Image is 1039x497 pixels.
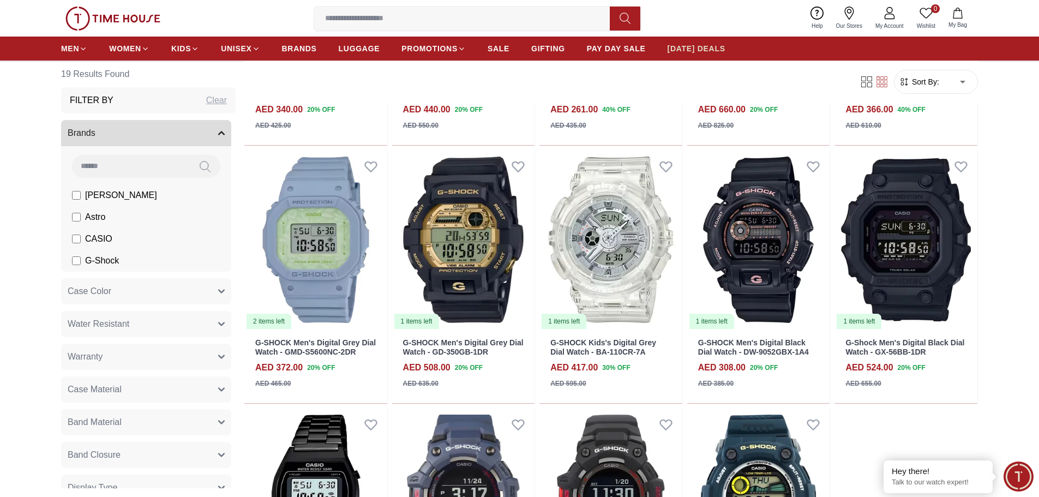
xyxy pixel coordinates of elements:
span: [PERSON_NAME] [85,189,157,202]
a: G-SHOCK Men's Digital Grey Dial Watch - GMD-S5600NC-2DR [255,338,376,356]
span: BRANDS [282,43,317,54]
h4: AED 340.00 [255,103,303,116]
span: Case Material [68,383,122,396]
span: 30 % OFF [602,363,630,373]
span: My Account [871,22,908,30]
span: My Bag [944,21,971,29]
button: Brands [61,120,231,146]
div: 2 items left [247,314,291,329]
button: Water Resistant [61,311,231,337]
button: Sort By: [899,76,939,87]
span: MEN [61,43,79,54]
a: PROMOTIONS [401,39,466,58]
a: LUGGAGE [339,39,380,58]
h4: AED 261.00 [550,103,598,116]
span: 0 [931,4,940,13]
a: G-SHOCK Men's Digital Black Dial Watch - DW-9052GBX-1A4 [698,338,809,356]
a: 0Wishlist [910,4,942,32]
a: Our Stores [830,4,869,32]
div: AED 635.00 [403,379,439,388]
button: Case Color [61,278,231,304]
h4: AED 524.00 [845,361,893,374]
button: My Bag [942,5,974,31]
span: 20 % OFF [307,363,335,373]
a: G-SHOCK Kids's Digital Grey Dial Watch - BA-110CR-7A [550,338,656,356]
h4: AED 372.00 [255,361,303,374]
input: G-Shock [72,256,81,265]
span: Case Color [68,285,111,298]
h4: AED 417.00 [550,361,598,374]
div: 1 items left [837,314,881,329]
div: AED 550.00 [403,121,439,130]
h4: AED 440.00 [403,103,451,116]
h6: 19 Results Found [61,61,236,87]
p: Talk to our watch expert! [892,478,984,487]
a: G-Shock Men's Digital Black Dial Watch - GX-56BB-1DR [845,338,964,356]
div: AED 595.00 [550,379,586,388]
span: Display Type [68,481,117,494]
img: G-SHOCK Kids's Digital Grey Dial Watch - BA-110CR-7A [539,150,682,330]
a: [DATE] DEALS [668,39,725,58]
button: Band Material [61,409,231,435]
span: WOMEN [109,43,141,54]
span: PAY DAY SALE [587,43,646,54]
img: ... [65,7,160,31]
span: GIFTING [531,43,565,54]
h4: AED 508.00 [403,361,451,374]
div: AED 465.00 [255,379,291,388]
h4: AED 366.00 [845,103,893,116]
button: Case Material [61,376,231,403]
div: Hey there! [892,466,984,477]
a: WOMEN [109,39,149,58]
span: Sort By: [910,76,939,87]
a: KIDS [171,39,199,58]
span: Band Closure [68,448,121,462]
span: Warranty [68,350,103,363]
div: Clear [206,94,227,107]
span: Brands [68,127,95,140]
span: 20 % OFF [898,363,926,373]
span: Astro [85,211,105,224]
a: PAY DAY SALE [587,39,646,58]
span: 20 % OFF [750,105,778,115]
button: Band Closure [61,442,231,468]
div: 1 items left [542,314,586,329]
a: G-SHOCK Men's Digital Grey Dial Watch - GD-350GB-1DR1 items left [392,150,535,330]
span: 20 % OFF [455,105,483,115]
span: 20 % OFF [307,105,335,115]
span: 40 % OFF [602,105,630,115]
span: PROMOTIONS [401,43,458,54]
a: Help [805,4,830,32]
a: G-SHOCK Men's Digital Black Dial Watch - DW-9052GBX-1A41 items left [687,150,830,330]
a: GIFTING [531,39,565,58]
a: SALE [488,39,509,58]
img: G-SHOCK Men's Digital Grey Dial Watch - GMD-S5600NC-2DR [244,150,387,330]
div: AED 610.00 [845,121,881,130]
img: G-SHOCK Men's Digital Grey Dial Watch - GD-350GB-1DR [392,150,535,330]
div: AED 655.00 [845,379,881,388]
span: [DATE] DEALS [668,43,725,54]
input: [PERSON_NAME] [72,191,81,200]
span: SALE [488,43,509,54]
span: CASIO [85,232,112,245]
h4: AED 660.00 [698,103,746,116]
a: UNISEX [221,39,260,58]
input: Astro [72,213,81,221]
span: 20 % OFF [455,363,483,373]
h3: Filter By [70,94,113,107]
span: 20 % OFF [750,363,778,373]
button: Warranty [61,344,231,370]
span: G-Shock [85,254,119,267]
span: Water Resistant [68,318,129,331]
a: MEN [61,39,87,58]
h4: AED 308.00 [698,361,746,374]
div: 1 items left [689,314,734,329]
input: CASIO [72,235,81,243]
span: 40 % OFF [898,105,926,115]
span: UNISEX [221,43,251,54]
a: G-SHOCK Kids's Digital Grey Dial Watch - BA-110CR-7A1 items left [539,150,682,330]
img: G-Shock Men's Digital Black Dial Watch - GX-56BB-1DR [834,150,977,330]
span: Band Material [68,416,122,429]
div: AED 385.00 [698,379,734,388]
span: KIDS [171,43,191,54]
